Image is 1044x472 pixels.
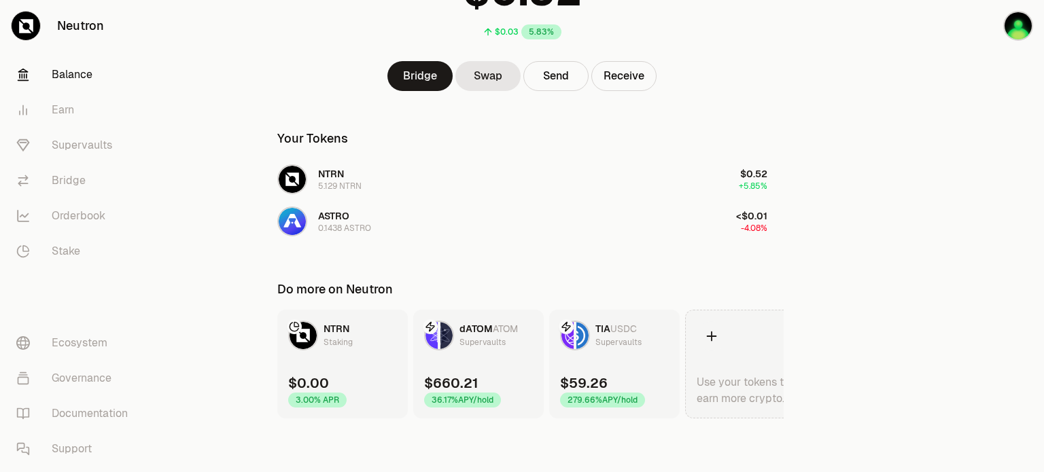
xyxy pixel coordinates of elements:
[413,310,544,418] a: dATOM LogoATOM LogodATOMATOMSupervaults$660.2136.17%APY/hold
[440,322,453,349] img: ATOM Logo
[736,210,767,222] span: <$0.01
[5,198,147,234] a: Orderbook
[288,393,347,407] div: 3.00% APR
[269,159,776,200] button: NTRN LogoNTRN5.129 NTRN$0.52+5.85%
[595,335,642,349] div: Supervaults
[685,310,816,418] a: Use your tokens to earn more crypto.
[560,393,645,407] div: 279.66% APY/hold
[697,374,804,407] div: Use your tokens to earn more crypto.
[5,128,147,163] a: Supervaults
[591,61,657,91] button: Receive
[425,322,438,349] img: dATOM Logo
[576,322,589,349] img: USDC Logo
[549,310,680,418] a: TIA LogoUSDC LogoTIAUSDCSupervaults$59.26279.66%APY/hold
[387,61,453,91] a: Bridge
[560,374,608,393] div: $59.26
[521,24,561,39] div: 5.83%
[595,323,610,335] span: TIA
[318,168,344,180] span: NTRN
[277,310,408,418] a: NTRN LogoNTRNStaking$0.003.00% APR
[459,323,493,335] span: dATOM
[5,431,147,467] a: Support
[279,208,306,235] img: ASTRO Logo
[459,335,506,349] div: Supervaults
[318,210,349,222] span: ASTRO
[288,374,329,393] div: $0.00
[269,201,776,242] button: ASTRO LogoASTRO0.1438 ASTRO<$0.01-4.08%
[318,181,362,192] div: 5.129 NTRN
[290,322,317,349] img: NTRN Logo
[610,323,637,335] span: USDC
[5,234,147,269] a: Stake
[5,361,147,396] a: Governance
[277,129,348,148] div: Your Tokens
[493,323,518,335] span: ATOM
[424,374,478,393] div: $660.21
[5,325,147,361] a: Ecosystem
[324,323,349,335] span: NTRN
[318,223,371,234] div: 0.1438 ASTRO
[740,168,767,180] span: $0.52
[523,61,589,91] button: Send
[739,181,767,192] span: +5.85%
[5,57,147,92] a: Balance
[495,26,519,37] div: $0.03
[455,61,521,91] a: Swap
[277,280,393,299] div: Do more on Neutron
[5,396,147,431] a: Documentation
[5,92,147,128] a: Earn
[424,393,501,407] div: 36.17% APY/hold
[279,166,306,193] img: NTRN Logo
[324,335,353,349] div: Staking
[1003,11,1033,41] img: main
[741,223,767,234] span: -4.08%
[5,163,147,198] a: Bridge
[561,322,574,349] img: TIA Logo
